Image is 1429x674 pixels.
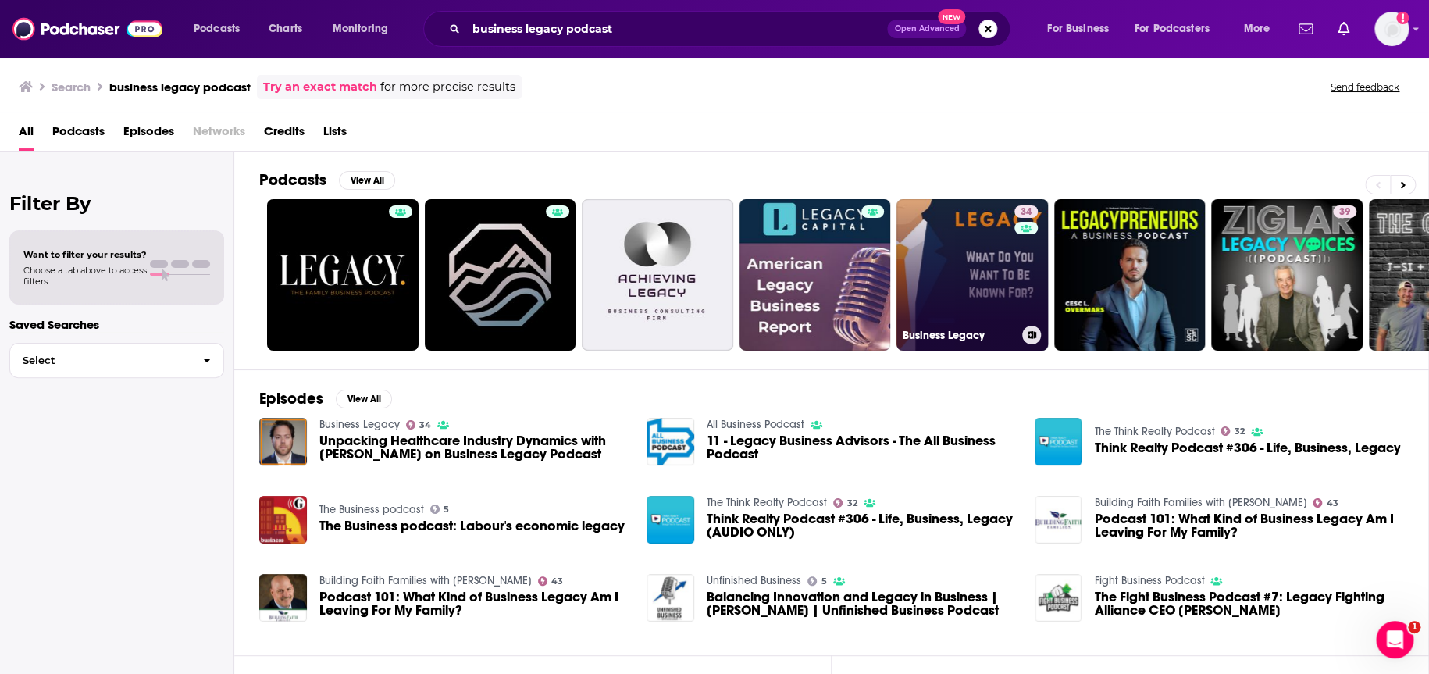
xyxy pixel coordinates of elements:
svg: Add a profile image [1396,12,1409,24]
a: The Think Realty Podcast [707,496,827,509]
button: open menu [1232,16,1289,41]
span: Monitoring [333,18,388,40]
img: The Fight Business Podcast #7: Legacy Fighting Alliance CEO Ed Soares [1035,574,1082,622]
a: Show notifications dropdown [1331,16,1356,42]
a: PodcastsView All [259,170,395,190]
h2: Podcasts [259,170,326,190]
button: Show profile menu [1374,12,1409,46]
a: The Business podcast: Labour's economic legacy [259,496,307,544]
a: 32 [1221,426,1245,436]
a: Show notifications dropdown [1292,16,1319,42]
button: open menu [1036,16,1128,41]
a: Balancing Innovation and Legacy in Business | Emily Chang | Unfinished Business Podcast [707,590,1016,617]
button: open menu [322,16,408,41]
h2: Episodes [259,389,323,408]
img: User Profile [1374,12,1409,46]
span: Want to filter your results? [23,249,147,260]
span: Logged in as elleb2btech [1374,12,1409,46]
span: Select [10,355,191,366]
a: 5 [807,576,827,586]
a: EpisodesView All [259,389,392,408]
a: Episodes [123,119,174,151]
a: Podcasts [52,119,105,151]
img: Balancing Innovation and Legacy in Business | Emily Chang | Unfinished Business Podcast [647,574,694,622]
img: 11 - Legacy Business Advisors - The All Business Podcast [647,418,694,465]
a: Lists [323,119,347,151]
a: Think Realty Podcast #306 - Life, Business, Legacy [1094,441,1400,455]
span: 11 - Legacy Business Advisors - The All Business Podcast [707,434,1016,461]
a: Charts [258,16,312,41]
a: All [19,119,34,151]
span: 1 [1408,621,1420,633]
h2: Filter By [9,192,224,215]
span: More [1243,18,1270,40]
a: 43 [538,576,564,586]
a: Podcast 101: What Kind of Business Legacy Am I Leaving For My Family? [319,590,629,617]
a: All Business Podcast [707,418,804,431]
span: 5 [821,578,827,585]
h3: Business Legacy [903,329,1016,342]
span: Podcasts [194,18,240,40]
button: open menu [1124,16,1232,41]
span: 34 [419,422,431,429]
span: Charts [269,18,302,40]
img: Podcast 101: What Kind of Business Legacy Am I Leaving For My Family? [259,574,307,622]
a: 5 [430,505,450,514]
span: 5 [444,506,449,513]
span: 43 [551,578,563,585]
a: Think Realty Podcast #306 - Life, Business, Legacy (AUDIO ONLY) [707,512,1016,539]
a: 39 [1333,205,1356,218]
a: Unpacking Healthcare Industry Dynamics with Roy Bejarano on Business Legacy Podcast [319,434,629,461]
img: Think Realty Podcast #306 - Life, Business, Legacy [1035,418,1082,465]
span: Open Advanced [894,25,959,33]
a: The Business podcast: Labour's economic legacy [319,519,625,533]
a: Credits [264,119,305,151]
span: 34 [1021,205,1032,220]
a: The Think Realty Podcast [1094,425,1214,438]
a: The Fight Business Podcast #7: Legacy Fighting Alliance CEO Ed Soares [1094,590,1403,617]
a: 39 [1211,199,1363,351]
a: Podcast 101: What Kind of Business Legacy Am I Leaving For My Family? [1094,512,1403,539]
img: Unpacking Healthcare Industry Dynamics with Roy Bejarano on Business Legacy Podcast [259,418,307,465]
a: 34Business Legacy [896,199,1048,351]
span: 32 [1235,428,1245,435]
h3: business legacy podcast [109,80,251,95]
span: Choose a tab above to access filters. [23,265,147,287]
a: Building Faith Families with Steve Demme [319,574,532,587]
span: The Fight Business Podcast #7: Legacy Fighting Alliance CEO [PERSON_NAME] [1094,590,1403,617]
button: Select [9,343,224,378]
div: Search podcasts, credits, & more... [438,11,1025,47]
img: Think Realty Podcast #306 - Life, Business, Legacy (AUDIO ONLY) [647,496,694,544]
span: Balancing Innovation and Legacy in Business | [PERSON_NAME] | Unfinished Business Podcast [707,590,1016,617]
span: 39 [1339,205,1350,220]
a: Building Faith Families with Steve Demme [1094,496,1306,509]
input: Search podcasts, credits, & more... [466,16,887,41]
a: The Business podcast [319,503,424,516]
a: 34 [1014,205,1038,218]
a: Podchaser - Follow, Share and Rate Podcasts [12,14,162,44]
span: for more precise results [380,78,515,96]
img: Podcast 101: What Kind of Business Legacy Am I Leaving For My Family? [1035,496,1082,544]
h3: Search [52,80,91,95]
iframe: Intercom live chat [1376,621,1413,658]
a: 34 [406,420,432,430]
a: Business Legacy [319,418,400,431]
span: For Podcasters [1135,18,1210,40]
a: Unfinished Business [707,574,801,587]
button: Send feedback [1326,80,1404,94]
span: New [938,9,966,24]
